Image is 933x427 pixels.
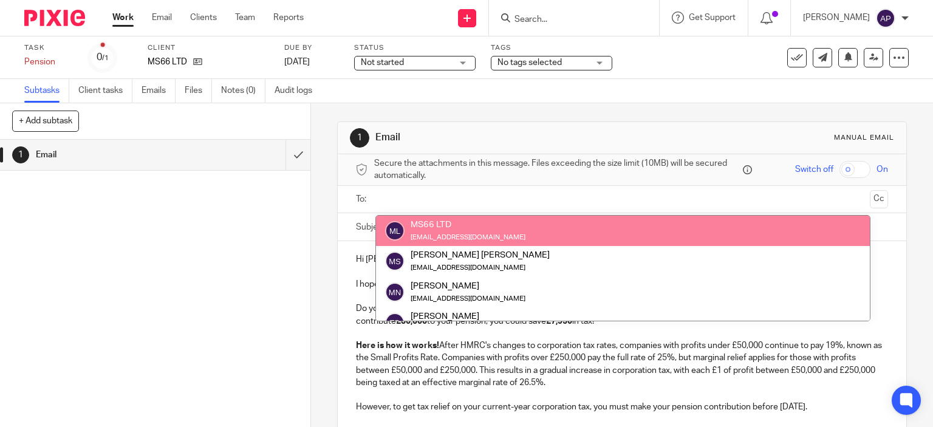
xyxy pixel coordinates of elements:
div: Manual email [834,133,894,143]
p: Do you know that contributing to your pension could help you save up to ? For instance, if you co... [356,302,889,327]
span: [DATE] [284,58,310,66]
strong: £30,000 [396,317,427,326]
div: 1 [350,128,369,148]
h1: Email [375,131,648,144]
small: [EMAIL_ADDRESS][DOMAIN_NAME] [411,234,525,241]
img: svg%3E [385,313,405,332]
label: Status [354,43,476,53]
button: + Add subtask [12,111,79,131]
a: Team [235,12,255,24]
span: No tags selected [497,58,562,67]
div: 0 [97,50,109,64]
div: 1 [12,146,29,163]
a: Audit logs [275,79,321,103]
a: Subtasks [24,79,69,103]
p: Hi [PERSON_NAME] , [356,253,889,265]
a: Files [185,79,212,103]
a: Client tasks [78,79,132,103]
p: MS66 LTD [148,56,187,68]
img: svg%3E [385,221,405,241]
div: MS66 LTD [411,219,525,231]
strong: Here is how it works! [356,341,439,350]
div: Pension [24,56,73,68]
label: Task [24,43,73,53]
img: svg%3E [876,9,895,28]
h1: Email [36,146,194,164]
span: On [877,163,888,176]
div: [PERSON_NAME] [411,279,525,292]
label: Client [148,43,269,53]
p: However, to get tax relief on your current-year corporation tax, you must make your pension contr... [356,401,889,413]
small: [EMAIL_ADDRESS][DOMAIN_NAME] [411,295,525,302]
span: Switch off [795,163,833,176]
a: Clients [190,12,217,24]
strong: £7,950 [546,317,572,326]
img: svg%3E [385,251,405,271]
a: Work [112,12,134,24]
img: Pixie [24,10,85,26]
span: Not started [361,58,404,67]
small: /1 [102,55,109,61]
p: [PERSON_NAME] [803,12,870,24]
a: Email [152,12,172,24]
p: I hope you're doing well! [356,278,889,290]
span: Secure the attachments in this message. Files exceeding the size limit (10MB) will be secured aut... [374,157,740,182]
img: svg%3E [385,282,405,302]
label: Tags [491,43,612,53]
small: [EMAIL_ADDRESS][DOMAIN_NAME] [411,264,525,271]
a: Emails [142,79,176,103]
p: After HMRC's changes to corporation tax rates, companies with profits under £50,000 continue to p... [356,340,889,389]
input: Search [513,15,623,26]
label: Due by [284,43,339,53]
label: To: [356,193,369,205]
div: [PERSON_NAME] [PERSON_NAME] [411,249,550,261]
div: [PERSON_NAME] [411,310,635,323]
a: Reports [273,12,304,24]
button: Cc [870,190,888,208]
label: Subject: [356,221,388,233]
a: Notes (0) [221,79,265,103]
span: Get Support [689,13,736,22]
